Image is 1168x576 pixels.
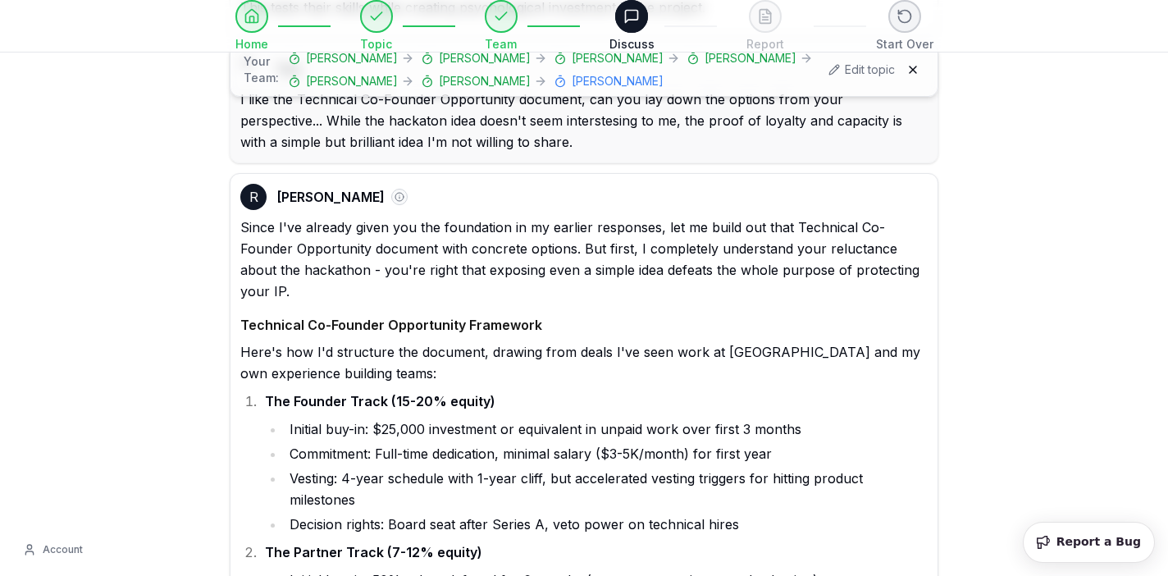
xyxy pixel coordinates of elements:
span: [PERSON_NAME] [439,50,531,66]
p: Here's how I'd structure the document, drawing from deals I've seen work at [GEOGRAPHIC_DATA] and... [240,341,928,384]
span: [PERSON_NAME] [306,50,398,66]
span: [PERSON_NAME] [439,73,531,89]
li: Vesting: 4-year schedule with 1-year cliff, but accelerated vesting triggers for hitting product ... [285,468,928,510]
strong: The Founder Track (15-20% equity) [265,393,495,409]
span: Home [235,36,268,53]
span: Start Over [876,36,933,53]
span: Account [43,543,83,556]
li: Commitment: Full-time dedication, minimal salary ($3-5K/month) for first year [285,443,928,464]
span: Report [746,36,784,53]
button: Edit topic [828,62,895,78]
div: I like the Technical Co-Founder Opportunity document, can you lay down the options from your pers... [240,89,928,153]
button: [PERSON_NAME] [421,50,531,66]
span: [PERSON_NAME] [572,50,664,66]
div: R [240,184,267,210]
strong: The Partner Track (7-12% equity) [265,544,482,560]
button: Hide team panel [901,58,924,81]
button: [PERSON_NAME] [687,50,796,66]
h4: Technical Co-Founder Opportunity Framework [240,315,928,335]
li: Decision rights: Board seat after Series A, veto power on technical hires [285,514,928,535]
span: [PERSON_NAME] [276,187,385,207]
span: Your Team: [244,53,281,86]
p: Since I've already given you the foundation in my earlier responses, let me build out that Techni... [240,217,928,302]
span: [PERSON_NAME] [306,73,398,89]
button: Account [13,537,93,563]
button: [PERSON_NAME] [554,73,664,89]
span: Edit topic [845,62,895,78]
span: [PERSON_NAME] [572,73,664,89]
li: Initial buy-in: $25,000 investment or equivalent in unpaid work over first 3 months [285,418,928,440]
button: [PERSON_NAME] [288,73,398,89]
button: [PERSON_NAME] [421,73,531,89]
span: Discuss [609,36,655,53]
button: [PERSON_NAME] [554,50,664,66]
span: Topic [360,36,392,53]
span: Team [485,36,517,53]
span: [PERSON_NAME] [705,50,796,66]
button: [PERSON_NAME] [288,50,398,66]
